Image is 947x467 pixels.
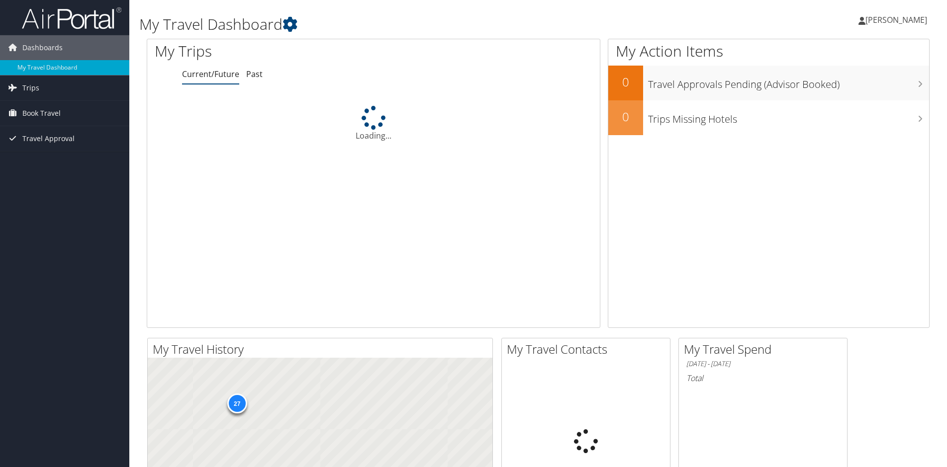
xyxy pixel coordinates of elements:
[22,101,61,126] span: Book Travel
[22,126,75,151] span: Travel Approval
[608,108,643,125] h2: 0
[608,41,929,62] h1: My Action Items
[246,69,263,79] a: Past
[139,14,671,35] h1: My Travel Dashboard
[182,69,239,79] a: Current/Future
[22,6,121,30] img: airportal-logo.png
[648,107,929,126] h3: Trips Missing Hotels
[22,35,63,60] span: Dashboards
[686,373,840,384] h6: Total
[22,76,39,100] span: Trips
[608,66,929,100] a: 0Travel Approvals Pending (Advisor Booked)
[155,41,404,62] h1: My Trips
[686,359,840,369] h6: [DATE] - [DATE]
[227,393,247,413] div: 27
[648,73,929,91] h3: Travel Approvals Pending (Advisor Booked)
[684,341,847,358] h2: My Travel Spend
[865,14,927,25] span: [PERSON_NAME]
[858,5,937,35] a: [PERSON_NAME]
[507,341,670,358] h2: My Travel Contacts
[147,106,600,142] div: Loading...
[153,341,492,358] h2: My Travel History
[608,100,929,135] a: 0Trips Missing Hotels
[608,74,643,90] h2: 0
